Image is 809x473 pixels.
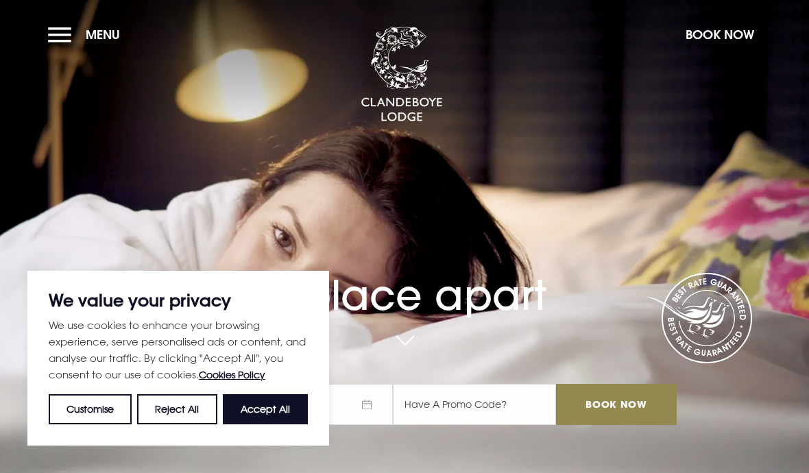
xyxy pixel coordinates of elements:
button: Reject All [137,394,217,424]
button: Accept All [223,394,308,424]
button: Menu [48,20,127,49]
img: Clandeboye Lodge [361,27,443,123]
button: Customise [49,394,132,424]
button: Book Now [679,20,761,49]
a: Cookies Policy [199,369,265,380]
input: Book Now [556,384,677,425]
h1: A place apart [132,242,677,319]
input: Have A Promo Code? [393,384,556,425]
p: We value your privacy [49,292,308,308]
span: Menu [86,27,120,43]
div: We value your privacy [27,271,329,446]
p: We use cookies to enhance your browsing experience, serve personalised ads or content, and analys... [49,317,308,383]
